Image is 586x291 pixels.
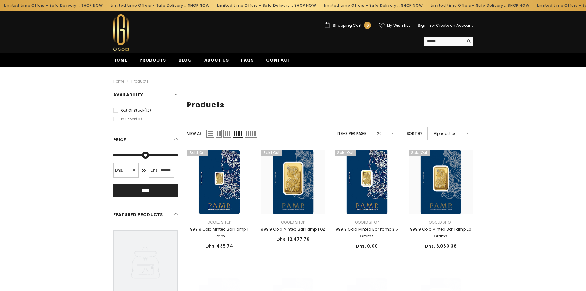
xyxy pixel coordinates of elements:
[294,2,315,9] a: SHOP NOW
[178,57,192,63] span: Blog
[335,150,399,214] a: 999.9 Gold Minted Bar Pamp 2.5 Grams
[261,150,325,214] a: 999.9 Gold Minted Bar Pamp 1 OZ
[115,167,123,174] span: Dhs.
[366,22,369,29] span: 0
[409,150,430,156] span: Sold out
[409,150,473,214] a: 999.9 Gold Minted Bar Pamp 20 Grams
[337,130,366,137] label: Items per page
[140,167,147,174] span: to
[426,1,532,10] div: Limited time Offers + Safe Delivery ..
[113,107,178,114] label: Out of stock
[261,150,282,156] span: Sold out
[407,130,423,137] label: Sort by
[377,129,386,138] span: 20
[401,2,422,9] a: SHOP NOW
[213,1,319,10] div: Limited time Offers + Safe Delivery ..
[187,226,252,240] a: 999.9 Gold Minted Bar Pamp 1 Gram
[429,220,452,225] a: Ogold Shop
[371,127,398,140] div: 20
[241,57,254,63] span: FAQs
[507,2,529,9] a: SHOP NOW
[187,2,209,9] a: SHOP NOW
[205,243,233,249] span: Dhs. 435.74
[131,79,149,84] a: Products
[464,37,473,46] button: Search
[233,130,243,138] span: Grid 4
[113,92,143,98] span: Availability
[379,23,410,28] a: My Wish List
[187,150,252,214] a: 999.9 Gold Minted Bar Pamp 1 Gram
[235,57,260,67] a: FAQs
[198,57,235,67] a: About us
[261,278,282,285] span: Sold out
[387,24,410,27] span: My Wish List
[81,2,102,9] a: SHOP NOW
[434,129,461,138] span: Alphabetically, A-Z
[333,24,361,27] span: Shopping Cart
[409,278,430,285] span: Sold out
[223,130,231,138] span: Grid 3
[436,23,473,28] a: Create an Account
[151,167,159,174] span: Dhs.
[319,1,426,10] div: Limited time Offers + Safe Delivery ..
[245,130,257,138] span: Grid 5
[355,220,379,225] a: Ogold Shop
[335,278,356,285] span: Sold out
[277,236,309,242] span: Dhs. 12,477.78
[356,243,378,249] span: Dhs. 0.00
[139,57,166,63] span: Products
[427,127,473,140] div: Alphabetically, A-Z
[206,130,214,138] span: List
[324,22,371,29] a: Shopping Cart
[187,278,209,285] span: Sold out
[187,130,202,137] label: View as
[216,130,222,138] span: Grid 2
[335,150,356,156] span: Sold out
[266,57,291,63] span: Contact
[207,220,231,225] a: Ogold Shop
[187,101,473,110] h1: Products
[106,1,213,10] div: Limited time Offers + Safe Delivery ..
[133,57,172,67] a: Products
[113,67,473,87] nav: breadcrumbs
[144,108,151,113] span: (12)
[113,78,125,85] a: Home
[424,37,473,46] summary: Search
[335,226,399,240] a: 999.9 Gold Minted Bar Pamp 2.5 Grams
[113,57,127,63] span: Home
[431,23,435,28] span: or
[107,57,134,67] a: Home
[409,226,473,240] a: 999.9 Gold Minted Bar Pamp 20 Grams
[113,14,129,51] img: Ogold Shop
[418,23,431,28] a: Sign In
[261,226,325,233] a: 999.9 Gold Minted Bar Pamp 1 OZ
[281,220,305,225] a: Ogold Shop
[260,57,297,67] a: Contact
[113,210,178,221] h2: Featured Products
[172,57,198,67] a: Blog
[204,57,229,63] span: About us
[425,243,456,249] span: Dhs. 8,060.36
[113,137,126,143] span: Price
[187,150,209,156] span: Sold out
